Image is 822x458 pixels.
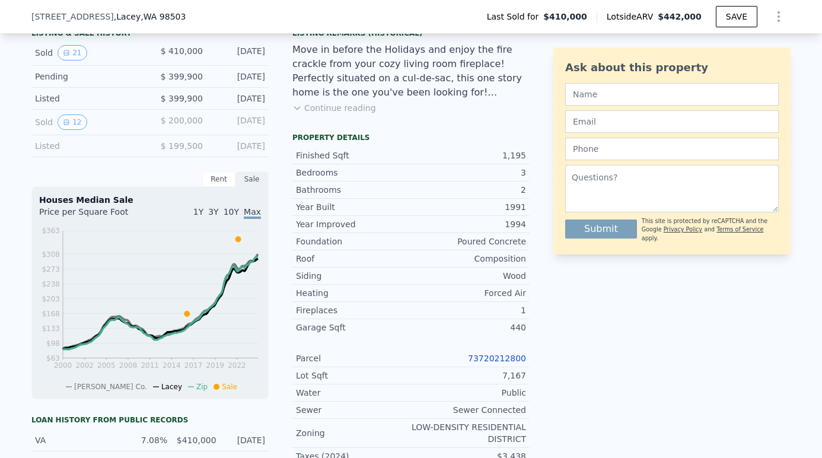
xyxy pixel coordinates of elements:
[212,71,265,82] div: [DATE]
[296,287,411,299] div: Heating
[193,207,203,217] span: 1Y
[228,361,246,370] tspan: 2022
[46,354,60,362] tspan: $63
[411,270,526,282] div: Wood
[212,140,265,152] div: [DATE]
[42,265,60,273] tspan: $273
[292,133,530,142] div: Property details
[206,361,224,370] tspan: 2019
[202,171,235,187] div: Rent
[487,11,544,23] span: Last Sold for
[184,361,203,370] tspan: 2017
[35,140,141,152] div: Listed
[411,184,526,196] div: 2
[411,322,526,333] div: 440
[658,12,702,21] span: $442,000
[126,434,167,446] div: 7.08%
[716,226,763,233] a: Terms of Service
[141,12,186,21] span: , WA 98503
[222,383,237,391] span: Sale
[163,361,181,370] tspan: 2014
[114,11,186,23] span: , Lacey
[42,325,60,333] tspan: $133
[31,11,114,23] span: [STREET_ADDRESS]
[35,71,141,82] div: Pending
[411,218,526,230] div: 1994
[296,404,411,416] div: Sewer
[39,194,261,206] div: Houses Median Sale
[208,207,218,217] span: 3Y
[411,167,526,179] div: 3
[296,253,411,265] div: Roof
[161,94,203,103] span: $ 399,900
[296,218,411,230] div: Year Improved
[196,383,208,391] span: Zip
[224,434,265,446] div: [DATE]
[161,46,203,56] span: $ 410,000
[296,427,411,439] div: Zoning
[292,102,376,114] button: Continue reading
[664,226,702,233] a: Privacy Policy
[411,236,526,247] div: Poured Concrete
[296,387,411,399] div: Water
[39,206,150,225] div: Price per Square Foot
[607,11,658,23] span: Lotside ARV
[42,280,60,288] tspan: $238
[161,141,203,151] span: $ 199,500
[716,6,757,27] button: SAVE
[31,415,269,425] div: Loan history from public records
[411,287,526,299] div: Forced Air
[296,352,411,364] div: Parcel
[296,201,411,213] div: Year Built
[411,201,526,213] div: 1991
[411,304,526,316] div: 1
[411,150,526,161] div: 1,195
[141,361,159,370] tspan: 2011
[296,322,411,333] div: Garage Sqft
[296,236,411,247] div: Foundation
[46,339,60,348] tspan: $98
[565,59,779,76] div: Ask about this property
[565,220,637,238] button: Submit
[296,270,411,282] div: Siding
[58,45,87,61] button: View historical data
[767,5,791,28] button: Show Options
[119,361,138,370] tspan: 2008
[296,370,411,381] div: Lot Sqft
[42,250,60,259] tspan: $308
[31,28,269,40] div: LISTING & SALE HISTORY
[411,404,526,416] div: Sewer Connected
[35,93,141,104] div: Listed
[235,171,269,187] div: Sale
[174,434,216,446] div: $410,000
[565,138,779,160] input: Phone
[97,361,116,370] tspan: 2005
[58,114,87,130] button: View historical data
[224,207,239,217] span: 10Y
[244,207,261,219] span: Max
[292,43,530,100] div: Move in before the Holidays and enjoy the fire crackle from your cozy living room fireplace! Perf...
[42,227,60,235] tspan: $363
[35,434,119,446] div: VA
[212,45,265,61] div: [DATE]
[296,167,411,179] div: Bedrooms
[411,421,526,445] div: LOW-DENSITY RESIDENTIAL DISTRICT
[54,361,72,370] tspan: 2000
[42,310,60,318] tspan: $168
[296,150,411,161] div: Finished Sqft
[75,361,94,370] tspan: 2002
[161,72,203,81] span: $ 399,900
[296,184,411,196] div: Bathrooms
[642,217,779,243] div: This site is protected by reCAPTCHA and the Google and apply.
[42,295,60,303] tspan: $203
[565,110,779,133] input: Email
[74,383,147,391] span: [PERSON_NAME] Co.
[296,304,411,316] div: Fireplaces
[212,93,265,104] div: [DATE]
[212,114,265,130] div: [DATE]
[161,116,203,125] span: $ 200,000
[543,11,587,23] span: $410,000
[161,383,182,391] span: Lacey
[35,114,141,130] div: Sold
[411,370,526,381] div: 7,167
